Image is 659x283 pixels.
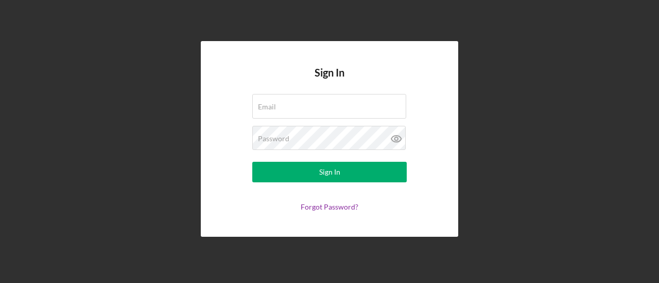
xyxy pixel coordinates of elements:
h4: Sign In [315,67,344,94]
label: Email [258,103,276,111]
button: Sign In [252,162,407,182]
div: Sign In [319,162,340,182]
a: Forgot Password? [301,202,358,211]
label: Password [258,135,289,143]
